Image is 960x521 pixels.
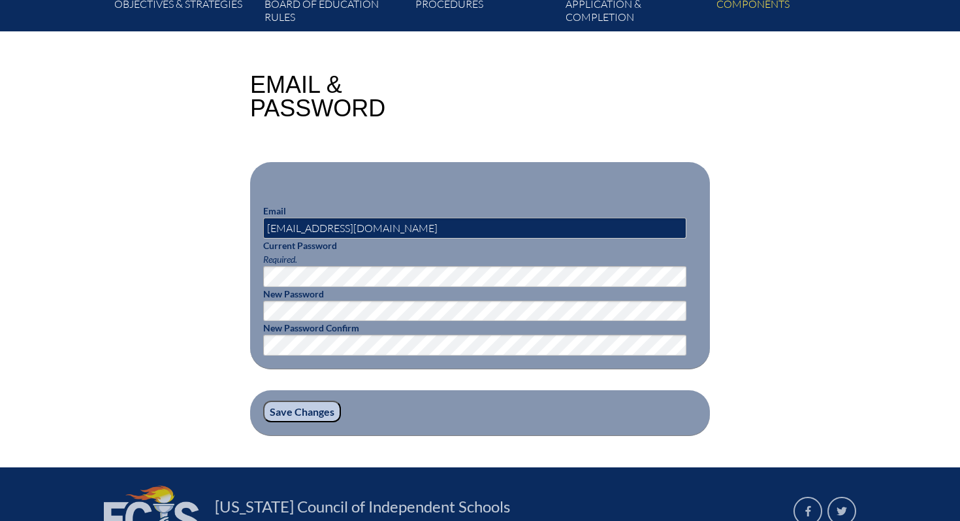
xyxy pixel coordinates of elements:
label: New Password [263,288,324,299]
h1: Email & Password [250,73,385,120]
label: Email [263,205,286,216]
span: Required. [263,254,297,265]
label: New Password Confirm [263,322,359,333]
label: Current Password [263,240,337,251]
a: [US_STATE] Council of Independent Schools [210,496,515,517]
input: Save Changes [263,401,341,423]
